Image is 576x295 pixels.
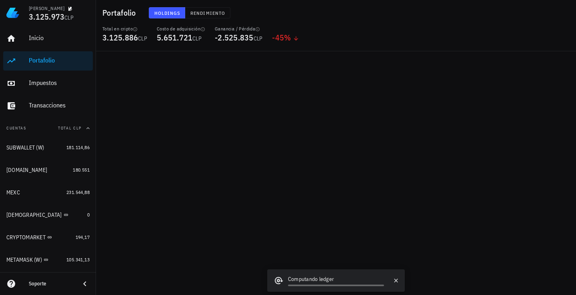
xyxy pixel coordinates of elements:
img: LedgiFi [6,6,19,19]
div: Soporte [29,281,74,287]
a: Impuestos [3,74,93,93]
span: Holdings [154,10,180,16]
div: [DOMAIN_NAME] [6,167,47,174]
div: [DEMOGRAPHIC_DATA] [6,212,62,218]
span: % [284,32,291,43]
div: METAMASK (W) [6,257,42,263]
a: Inicio [3,29,93,48]
span: Rendimiento [190,10,225,16]
span: 180.551 [73,167,90,173]
span: 0 [87,212,90,218]
div: [PERSON_NAME] [29,5,64,12]
button: CuentasTotal CLP [3,119,93,138]
span: 105.341,13 [66,257,90,263]
a: CRYPTOMARKET 194,17 [3,228,93,247]
a: METAMASK (W) 105.341,13 [3,250,93,269]
h1: Portafolio [102,6,139,19]
div: CRYPTOMARKET [6,234,46,241]
div: Costo de adquisición [157,26,205,32]
span: 194,17 [76,234,90,240]
div: Impuestos [29,79,90,87]
div: Portafolio [29,57,90,64]
span: CLP [64,14,74,21]
a: SUBWALLET (W) 181.114,86 [3,138,93,157]
a: MEXC 231.544,88 [3,183,93,202]
a: Transacciones [3,96,93,115]
span: CLP [138,35,147,42]
div: MEXC [6,189,20,196]
a: [DEMOGRAPHIC_DATA] 0 [3,205,93,224]
span: CLP [192,35,202,42]
div: Inicio [29,34,90,42]
span: 181.114,86 [66,144,90,150]
button: Holdings [149,7,186,18]
div: Transacciones [29,101,90,109]
span: Total CLP [58,125,82,131]
span: 5.651.721 [157,32,192,43]
div: Total en cripto [102,26,147,32]
button: Rendimiento [185,7,230,18]
a: Portafolio [3,51,93,71]
div: avatar [558,6,571,19]
span: CLP [254,35,263,42]
span: 3.125.973 [29,11,64,22]
div: SUBWALLET (W) [6,144,44,151]
div: Ganancia / Pérdida [215,26,262,32]
div: -45 [272,34,299,42]
span: 3.125.886 [102,32,138,43]
a: [DOMAIN_NAME] 180.551 [3,160,93,180]
span: 231.544,88 [66,189,90,195]
span: -2.525.835 [215,32,254,43]
div: Computando ledger [288,275,384,285]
